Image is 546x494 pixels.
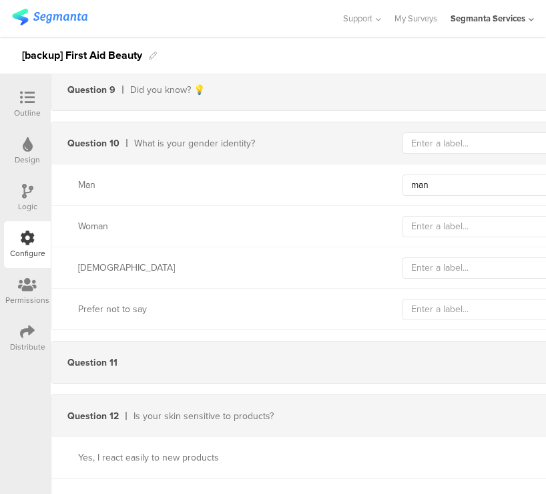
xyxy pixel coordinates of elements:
[130,83,370,97] div: Did you know? 💡
[78,451,370,465] div: Yes, I react easily to new products
[78,219,370,233] div: Woman
[67,136,119,150] div: Question 10
[133,409,370,423] div: Is your skin sensitive to products?
[78,302,370,316] div: Prefer not to say
[67,409,119,423] div: Question 12
[10,247,45,259] div: Configure
[134,136,370,150] div: What is your gender identity?
[12,9,87,25] img: segmanta logo
[15,154,40,166] div: Design
[22,45,142,66] div: [backup] First Aid Beauty
[78,178,370,192] div: Man
[78,261,370,275] div: Non-binary
[14,107,41,119] div: Outline
[67,83,115,97] div: Question 9
[18,201,37,213] div: Logic
[451,12,525,25] div: Segmanta Services
[10,341,45,353] div: Distribute
[343,12,372,25] span: Support
[5,294,49,306] div: Permissions
[67,356,117,370] div: Question 11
